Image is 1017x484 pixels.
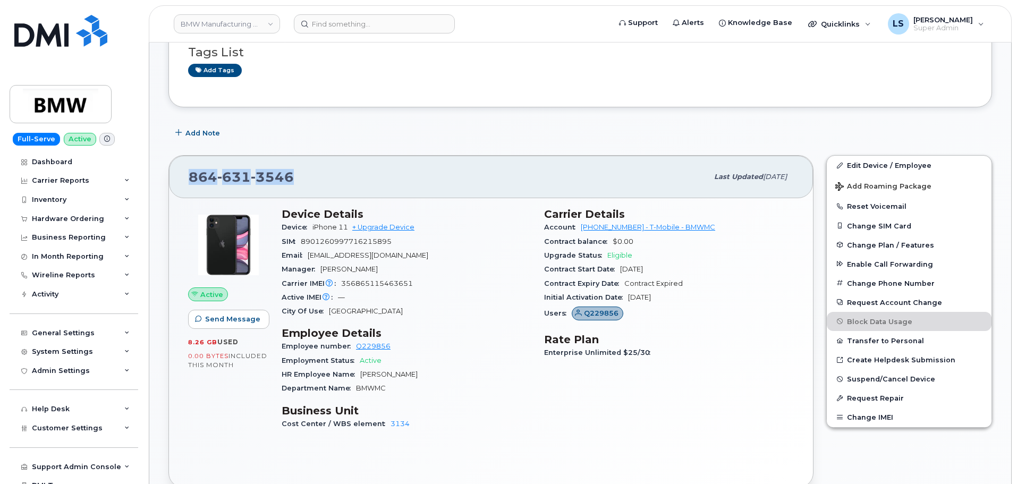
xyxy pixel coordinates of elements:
a: Support [612,12,665,33]
button: Block Data Usage [827,312,991,331]
span: Knowledge Base [728,18,792,28]
span: Add Roaming Package [835,182,931,192]
span: Super Admin [913,24,973,32]
span: Last updated [714,173,763,181]
span: Active [360,356,382,364]
span: Upgrade Status [544,251,607,259]
button: Transfer to Personal [827,331,991,350]
button: Send Message [188,310,269,329]
span: [DATE] [620,265,643,273]
span: Enable Call Forwarding [847,260,933,268]
span: Enterprise Unlimited $25/30 [544,349,656,356]
img: iPhone_11.jpg [197,213,260,277]
h3: Tags List [188,46,972,59]
span: [GEOGRAPHIC_DATA] [329,307,403,315]
span: Initial Activation Date [544,293,628,301]
span: — [338,293,345,301]
button: Enable Call Forwarding [827,254,991,274]
span: Carrier IMEI [282,279,341,287]
h3: Employee Details [282,327,531,339]
iframe: Messenger Launcher [971,438,1009,476]
span: Add Note [185,128,220,138]
button: Change Phone Number [827,274,991,293]
a: BMW Manufacturing Co LLC [174,14,280,33]
span: BMWMC [356,384,386,392]
span: Manager [282,265,320,273]
span: 8901260997716215895 [301,237,392,245]
span: Send Message [205,314,260,324]
span: 0.00 Bytes [188,352,228,360]
button: Change SIM Card [827,216,991,235]
div: Luke Shomaker [880,13,991,35]
input: Find something... [294,14,455,33]
a: Q229856 [356,342,391,350]
h3: Business Unit [282,404,531,417]
span: Contract Expired [624,279,683,287]
span: 3546 [251,169,294,185]
button: Add Roaming Package [827,175,991,197]
span: Quicklinks [821,20,860,28]
h3: Rate Plan [544,333,794,346]
a: Q229856 [572,309,623,317]
a: Add tags [188,64,242,77]
span: Cost Center / WBS element [282,420,391,428]
a: 3134 [391,420,410,428]
span: Q229856 [584,308,618,318]
span: [PERSON_NAME] [320,265,378,273]
span: Department Name [282,384,356,392]
div: Quicklinks [801,13,878,35]
span: Active IMEI [282,293,338,301]
span: Email [282,251,308,259]
a: Create Helpdesk Submission [827,350,991,369]
span: Employee number [282,342,356,350]
span: LS [893,18,904,30]
span: Device [282,223,312,231]
a: Alerts [665,12,711,33]
button: Add Note [168,123,229,142]
span: 8.26 GB [188,338,217,346]
span: Alerts [682,18,704,28]
span: Account [544,223,581,231]
span: [PERSON_NAME] [360,370,418,378]
span: $0.00 [613,237,633,245]
span: included this month [188,352,267,369]
span: [DATE] [763,173,787,181]
a: [PHONE_NUMBER] - T-Mobile - BMWMC [581,223,715,231]
span: used [217,338,239,346]
span: Contract balance [544,237,613,245]
span: [DATE] [628,293,651,301]
button: Request Account Change [827,293,991,312]
span: Support [628,18,658,28]
span: 631 [217,169,251,185]
button: Reset Voicemail [827,197,991,216]
h3: Device Details [282,208,531,220]
span: Change Plan / Features [847,241,934,249]
span: iPhone 11 [312,223,348,231]
a: Edit Device / Employee [827,156,991,175]
button: Change IMEI [827,407,991,427]
span: [EMAIL_ADDRESS][DOMAIN_NAME] [308,251,428,259]
span: 864 [189,169,294,185]
span: [PERSON_NAME] [913,15,973,24]
span: Contract Expiry Date [544,279,624,287]
button: Suspend/Cancel Device [827,369,991,388]
span: Eligible [607,251,632,259]
span: Suspend/Cancel Device [847,375,935,383]
h3: Carrier Details [544,208,794,220]
span: Contract Start Date [544,265,620,273]
span: Active [200,290,223,300]
span: Users [544,309,572,317]
span: 356865115463651 [341,279,413,287]
span: SIM [282,237,301,245]
button: Request Repair [827,388,991,407]
button: Change Plan / Features [827,235,991,254]
span: Employment Status [282,356,360,364]
a: Knowledge Base [711,12,800,33]
span: City Of Use [282,307,329,315]
span: HR Employee Name [282,370,360,378]
a: + Upgrade Device [352,223,414,231]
